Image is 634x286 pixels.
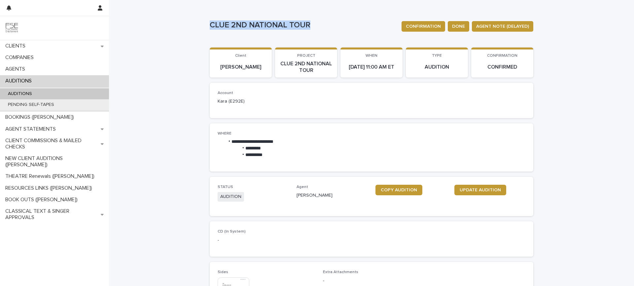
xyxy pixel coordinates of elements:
p: AGENTS [3,66,30,72]
span: DONE [452,23,465,30]
button: CONFIRMATION [402,21,445,32]
p: THEATRE Renewals ([PERSON_NAME]) [3,173,100,179]
span: PROJECT [297,54,315,58]
p: [PERSON_NAME] [297,192,368,199]
p: BOOKINGS ([PERSON_NAME]) [3,114,79,120]
p: AUDITIONS [3,91,37,97]
span: UPDATE AUDITION [460,188,501,192]
p: Kara (E292E) [218,98,315,105]
span: STATUS [218,185,233,189]
p: AUDITIONS [3,78,37,84]
p: CLUE 2ND NATIONAL TOUR [210,20,396,30]
p: - [218,237,315,244]
span: Account [218,91,233,95]
img: 9JgRvJ3ETPGCJDhvPVA5 [5,21,18,35]
p: COMPANIES [3,54,39,61]
p: PENDING SELF-TAPES [3,102,59,108]
button: DONE [448,21,469,32]
p: [DATE] 11:00 AM ET [344,64,399,70]
p: NEW CLIENT AUDITIONS ([PERSON_NAME]) [3,155,109,168]
p: CLUE 2ND NATIONAL TOUR [279,61,333,73]
span: Sides [218,270,228,274]
p: RESOURCES LINKS ([PERSON_NAME]) [3,185,97,191]
span: WHEN [366,54,377,58]
span: Agent [297,185,308,189]
span: AUDITION [218,192,244,202]
p: - [323,277,420,284]
span: CONFIRMATION [406,23,441,30]
span: CD (In System) [218,230,246,234]
p: CLASSICAL TEXT & SINGER APPROVALS [3,208,101,221]
p: AGENT STATEMENTS [3,126,61,132]
p: BOOK OUTS ([PERSON_NAME]) [3,197,83,203]
span: Extra Attachments [323,270,358,274]
a: COPY AUDITION [375,185,422,195]
span: TYPE [432,54,442,58]
p: CONFIRMED [475,64,529,70]
span: CONFIRMATION [487,54,517,58]
p: CLIENT COMMISSIONS & MAILED CHECKS [3,138,101,150]
span: COPY AUDITION [381,188,417,192]
p: AUDITION [410,64,464,70]
p: CLIENTS [3,43,31,49]
a: UPDATE AUDITION [454,185,506,195]
p: [PERSON_NAME] [214,64,268,70]
span: Client [235,54,246,58]
button: AGENT NOTE (DELAYED) [472,21,533,32]
span: AGENT NOTE (DELAYED) [476,23,529,30]
span: WHERE [218,132,231,136]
